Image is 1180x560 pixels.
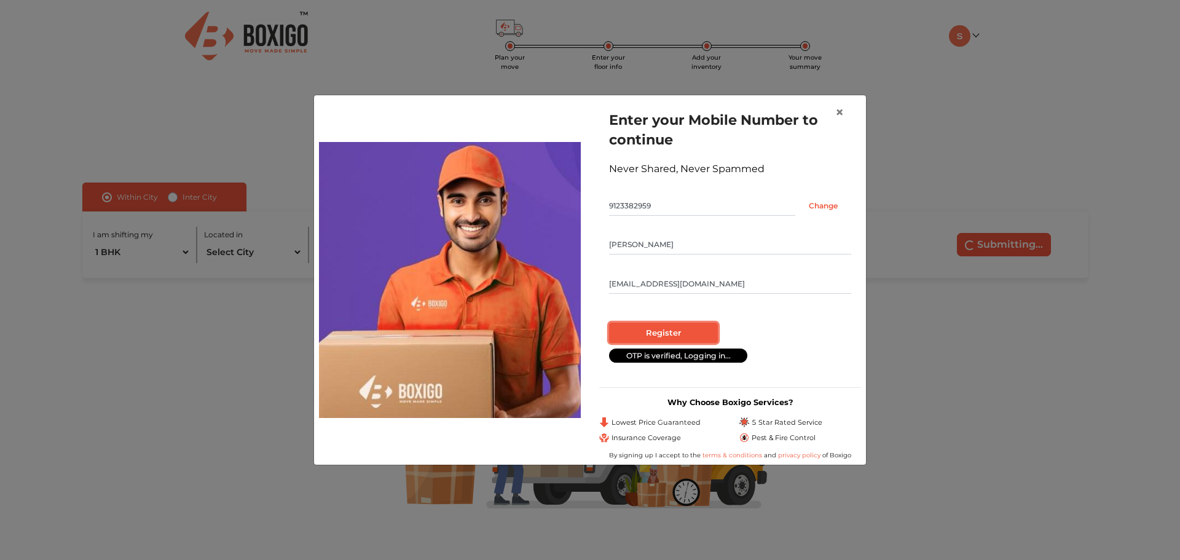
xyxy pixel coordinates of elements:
[752,433,816,443] span: Pest & Fire Control
[835,103,844,121] span: ×
[599,398,861,407] h3: Why Choose Boxigo Services?
[825,95,854,130] button: Close
[609,110,851,149] h1: Enter your Mobile Number to continue
[609,323,718,344] input: Register
[702,451,764,459] a: terms & conditions
[609,196,795,216] input: Mobile No
[609,274,851,294] input: Email Id
[752,417,822,428] span: 5 Star Rated Service
[612,433,681,443] span: Insurance Coverage
[795,196,851,216] input: Change
[319,142,581,417] img: relocation-img
[609,349,747,363] div: OTP is verified, Logging in...
[776,451,822,459] a: privacy policy
[609,235,851,254] input: Your Name
[609,162,851,176] div: Never Shared, Never Spammed
[612,417,701,428] span: Lowest Price Guaranteed
[599,451,861,460] div: By signing up I accept to the and of Boxigo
